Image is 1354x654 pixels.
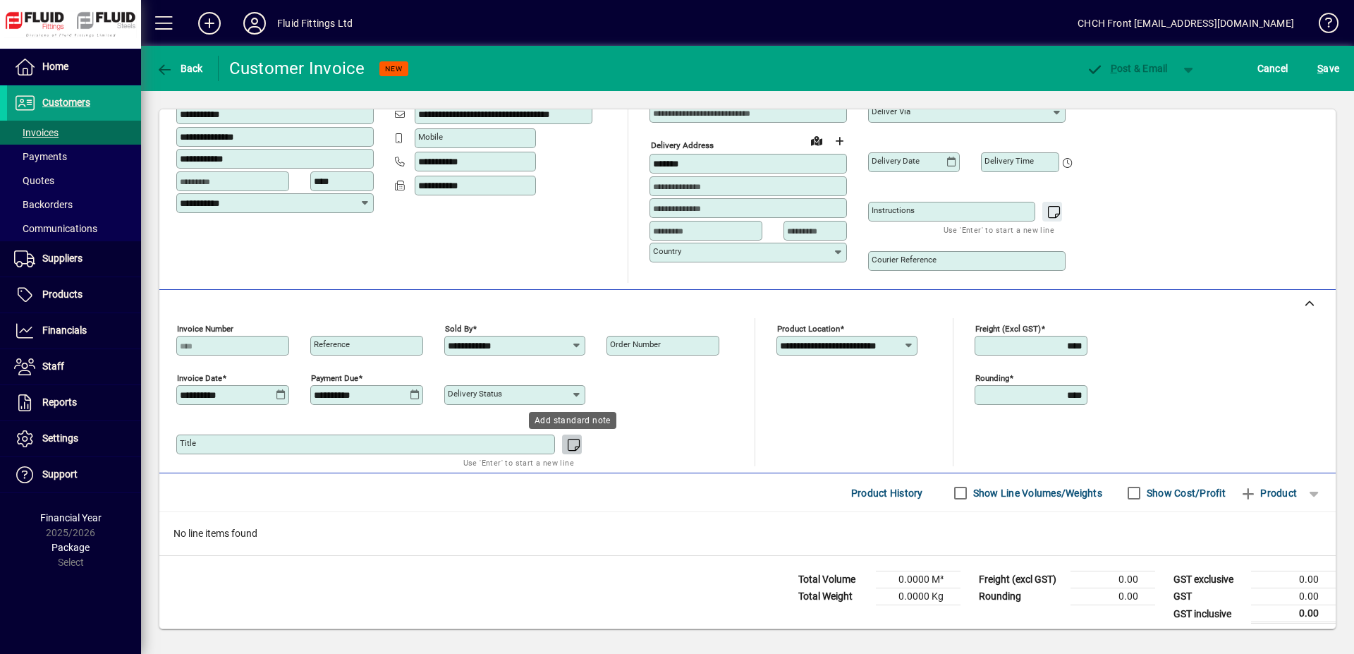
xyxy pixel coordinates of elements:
mat-label: Freight (excl GST) [975,324,1041,334]
a: Quotes [7,169,141,193]
span: Suppliers [42,253,83,264]
span: NEW [385,64,403,73]
mat-label: Title [180,438,196,448]
button: Back [152,56,207,81]
button: Save [1314,56,1343,81]
td: GST exclusive [1166,571,1251,588]
a: Financials [7,313,141,349]
label: Show Line Volumes/Weights [970,486,1102,500]
a: Products [7,277,141,313]
mat-label: Instructions [872,205,915,215]
mat-label: Reference [314,339,350,349]
a: Communications [7,217,141,241]
span: Financials [42,325,87,336]
a: Payments [7,145,141,169]
span: Products [42,289,83,300]
span: Quotes [14,175,54,186]
td: 0.0000 M³ [876,571,960,588]
span: Customers [42,97,90,108]
button: Cancel [1254,56,1292,81]
button: Post & Email [1079,56,1175,81]
div: Customer Invoice [229,57,365,80]
span: Package [51,542,90,553]
a: Home [7,49,141,85]
mat-label: Delivery date [872,156,920,166]
mat-label: Product location [777,324,840,334]
span: Invoices [14,127,59,138]
mat-label: Deliver via [872,107,910,116]
span: Product [1240,482,1297,504]
span: ave [1317,57,1339,80]
button: Product History [846,480,929,506]
a: Backorders [7,193,141,217]
mat-hint: Use 'Enter' to start a new line [944,222,1054,238]
span: Financial Year [40,512,102,523]
mat-label: Delivery status [448,389,502,399]
mat-label: Courier Reference [872,255,937,265]
mat-label: Sold by [445,324,472,334]
td: 0.00 [1251,605,1336,623]
button: Product [1233,480,1304,506]
div: Add standard note [529,412,616,429]
a: Settings [7,421,141,456]
td: Total Volume [791,571,876,588]
span: Communications [14,223,97,234]
td: Total Weight [791,588,876,605]
span: ost & Email [1086,63,1168,74]
span: Settings [42,432,78,444]
mat-label: Delivery time [984,156,1034,166]
mat-hint: Use 'Enter' to start a new line [463,454,574,471]
a: Reports [7,385,141,420]
span: Home [42,61,68,72]
td: 0.00 [1071,588,1155,605]
td: GST [1166,588,1251,605]
div: No line items found [159,512,1336,555]
a: Invoices [7,121,141,145]
mat-label: Invoice date [177,373,222,383]
button: Profile [232,11,277,36]
span: Backorders [14,199,73,210]
td: 0.0000 Kg [876,588,960,605]
span: S [1317,63,1323,74]
span: Back [156,63,203,74]
mat-label: Rounding [975,373,1009,383]
span: Reports [42,396,77,408]
td: Rounding [972,588,1071,605]
span: Cancel [1257,57,1288,80]
label: Show Cost/Profit [1144,486,1226,500]
app-page-header-button: Back [141,56,219,81]
mat-label: Country [653,246,681,256]
a: Support [7,457,141,492]
mat-label: Payment due [311,373,358,383]
span: Support [42,468,78,480]
div: Fluid Fittings Ltd [277,12,353,35]
td: Freight (excl GST) [972,571,1071,588]
button: Choose address [828,130,850,152]
td: 0.00 [1251,588,1336,605]
span: Product History [851,482,923,504]
a: Knowledge Base [1308,3,1336,49]
span: P [1111,63,1117,74]
button: Add [187,11,232,36]
td: 0.00 [1071,571,1155,588]
a: Staff [7,349,141,384]
span: Staff [42,361,64,372]
td: GST inclusive [1166,605,1251,623]
mat-label: Order number [610,339,661,349]
div: CHCH Front [EMAIL_ADDRESS][DOMAIN_NAME] [1078,12,1294,35]
a: Suppliers [7,241,141,277]
span: Payments [14,151,67,162]
mat-label: Mobile [418,132,443,142]
mat-label: Invoice number [177,324,233,334]
a: View on map [805,129,828,152]
td: 0.00 [1251,571,1336,588]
